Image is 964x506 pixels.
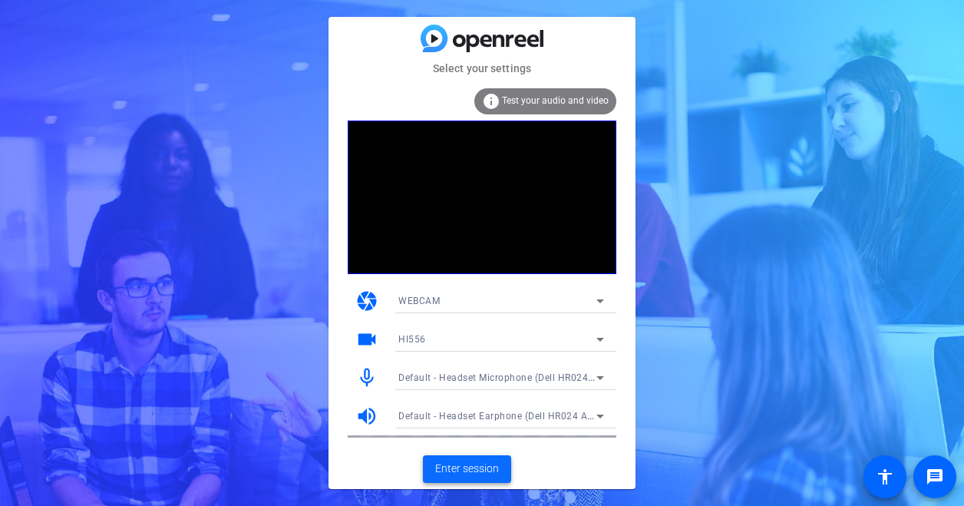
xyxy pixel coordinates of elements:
[398,409,650,422] span: Default - Headset Earphone (Dell HR024 Audio Receiver)
[502,95,609,106] span: Test your audio and video
[398,334,426,345] span: HI556
[355,289,378,313] mat-icon: camera
[423,455,511,483] button: Enter session
[328,60,636,77] mat-card-subtitle: Select your settings
[398,371,660,383] span: Default - Headset Microphone (Dell HR024 Audio Receiver)
[355,366,378,389] mat-icon: mic_none
[355,328,378,351] mat-icon: videocam
[482,92,500,111] mat-icon: info
[435,461,499,477] span: Enter session
[876,468,894,486] mat-icon: accessibility
[421,25,543,51] img: blue-gradient.svg
[398,296,440,306] span: WEBCAM
[926,468,944,486] mat-icon: message
[355,405,378,428] mat-icon: volume_up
